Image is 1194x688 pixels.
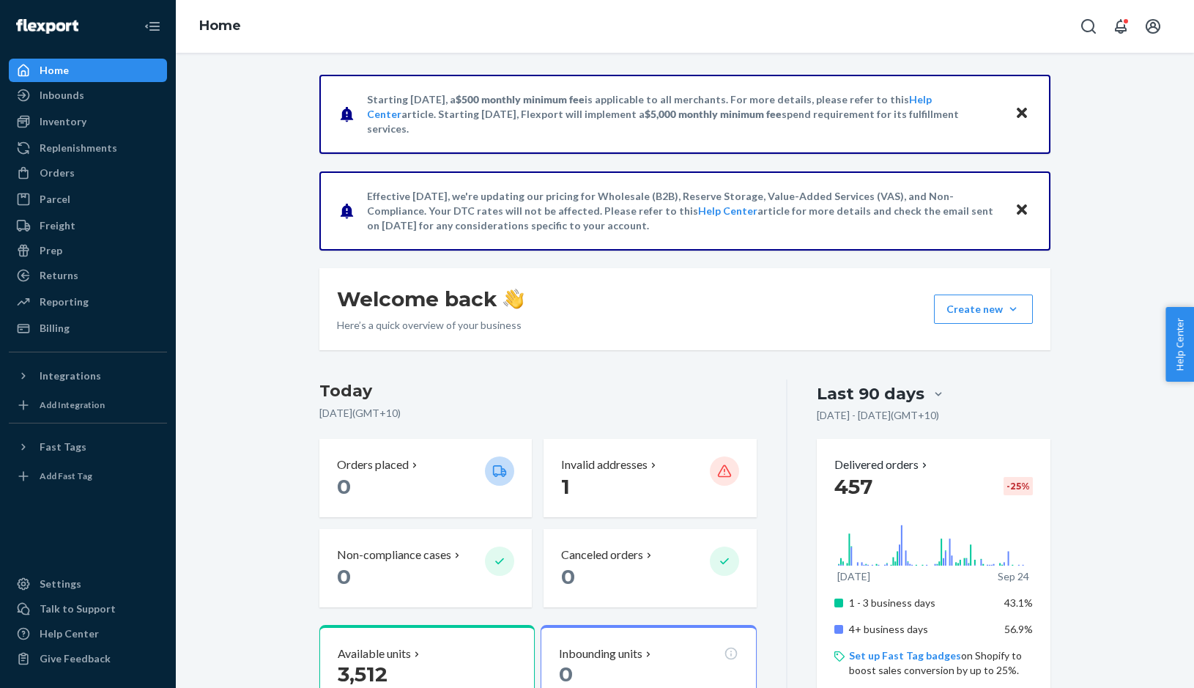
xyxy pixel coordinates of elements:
p: [DATE] [837,569,870,584]
a: Help Center [9,622,167,646]
span: 3,512 [338,662,388,687]
span: $5,000 monthly minimum fee [645,108,782,120]
a: Orders [9,161,167,185]
button: Help Center [1165,307,1194,382]
p: Starting [DATE], a is applicable to all merchants. For more details, please refer to this article... [367,92,1001,136]
div: Billing [40,321,70,336]
a: Returns [9,264,167,287]
button: Open Search Box [1074,12,1103,41]
div: Add Integration [40,399,105,411]
div: Inbounds [40,88,84,103]
span: $500 monthly minimum fee [456,93,585,106]
p: 4+ business days [849,622,993,637]
span: 0 [559,662,573,687]
button: Invalid addresses 1 [544,439,756,517]
button: Close [1012,200,1031,221]
iframe: Opens a widget where you can chat to one of our agents [1099,644,1179,681]
p: Sep 24 [998,569,1029,584]
p: 1 - 3 business days [849,596,993,610]
span: 0 [337,564,351,589]
div: Replenishments [40,141,117,155]
div: Parcel [40,192,70,207]
p: Here’s a quick overview of your business [337,318,524,333]
div: Help Center [40,626,99,641]
a: Add Fast Tag [9,465,167,488]
div: Prep [40,243,62,258]
div: Returns [40,268,78,283]
button: Give Feedback [9,647,167,670]
a: Prep [9,239,167,262]
div: Reporting [40,295,89,309]
span: 56.9% [1004,623,1033,635]
a: Settings [9,572,167,596]
button: Close [1012,103,1031,125]
p: [DATE] ( GMT+10 ) [319,406,757,421]
span: 0 [337,474,351,499]
div: Orders [40,166,75,180]
a: Billing [9,317,167,340]
span: 0 [561,564,575,589]
div: -25 % [1004,477,1033,495]
p: Inbounding units [559,646,642,662]
div: Settings [40,577,81,591]
img: Flexport logo [16,19,78,34]
span: 1 [561,474,570,499]
p: Available units [338,646,411,662]
a: Home [9,59,167,82]
p: Non-compliance cases [337,547,451,563]
div: Home [40,63,69,78]
p: Orders placed [337,456,409,473]
a: Set up Fast Tag badges [849,649,961,662]
a: Home [199,18,241,34]
p: Effective [DATE], we're updating our pricing for Wholesale (B2B), Reserve Storage, Value-Added Se... [367,189,1001,233]
h3: Today [319,380,757,403]
div: Integrations [40,369,101,383]
h1: Welcome back [337,286,524,312]
button: Delivered orders [834,456,930,473]
img: hand-wave emoji [503,289,524,309]
div: Give Feedback [40,651,111,666]
span: 457 [834,474,872,499]
button: Fast Tags [9,435,167,459]
p: Canceled orders [561,547,643,563]
div: Talk to Support [40,602,116,616]
a: Freight [9,214,167,237]
button: Open notifications [1106,12,1135,41]
div: Freight [40,218,75,233]
button: Create new [934,295,1033,324]
div: Inventory [40,114,86,129]
button: Close Navigation [138,12,167,41]
button: Canceled orders 0 [544,529,756,607]
a: Reporting [9,290,167,314]
p: Invalid addresses [561,456,648,473]
button: Talk to Support [9,597,167,621]
button: Non-compliance cases 0 [319,529,532,607]
p: on Shopify to boost sales conversion by up to 25%. [849,648,1033,678]
a: Inbounds [9,84,167,107]
div: Add Fast Tag [40,470,92,482]
a: Help Center [698,204,757,217]
a: Add Integration [9,393,167,417]
a: Parcel [9,188,167,211]
a: Inventory [9,110,167,133]
ol: breadcrumbs [188,5,253,48]
button: Orders placed 0 [319,439,532,517]
p: [DATE] - [DATE] ( GMT+10 ) [817,408,939,423]
button: Open account menu [1138,12,1168,41]
button: Integrations [9,364,167,388]
div: Fast Tags [40,440,86,454]
a: Replenishments [9,136,167,160]
div: Last 90 days [817,382,924,405]
span: 43.1% [1004,596,1033,609]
